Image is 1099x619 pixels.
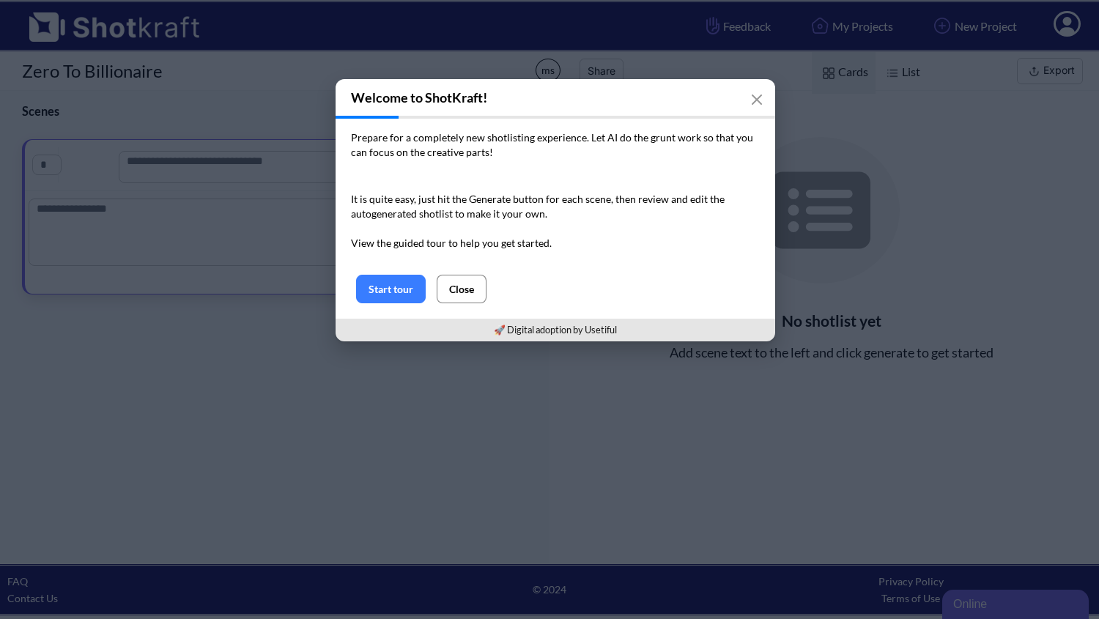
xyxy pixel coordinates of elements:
[11,9,136,26] div: Online
[356,275,426,303] button: Start tour
[437,275,486,303] button: Close
[336,79,775,116] h3: Welcome to ShotKraft!
[494,324,617,336] a: 🚀 Digital adoption by Usetiful
[351,131,589,144] span: Prepare for a completely new shotlisting experience.
[351,192,760,251] p: It is quite easy, just hit the Generate button for each scene, then review and edit the autogener...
